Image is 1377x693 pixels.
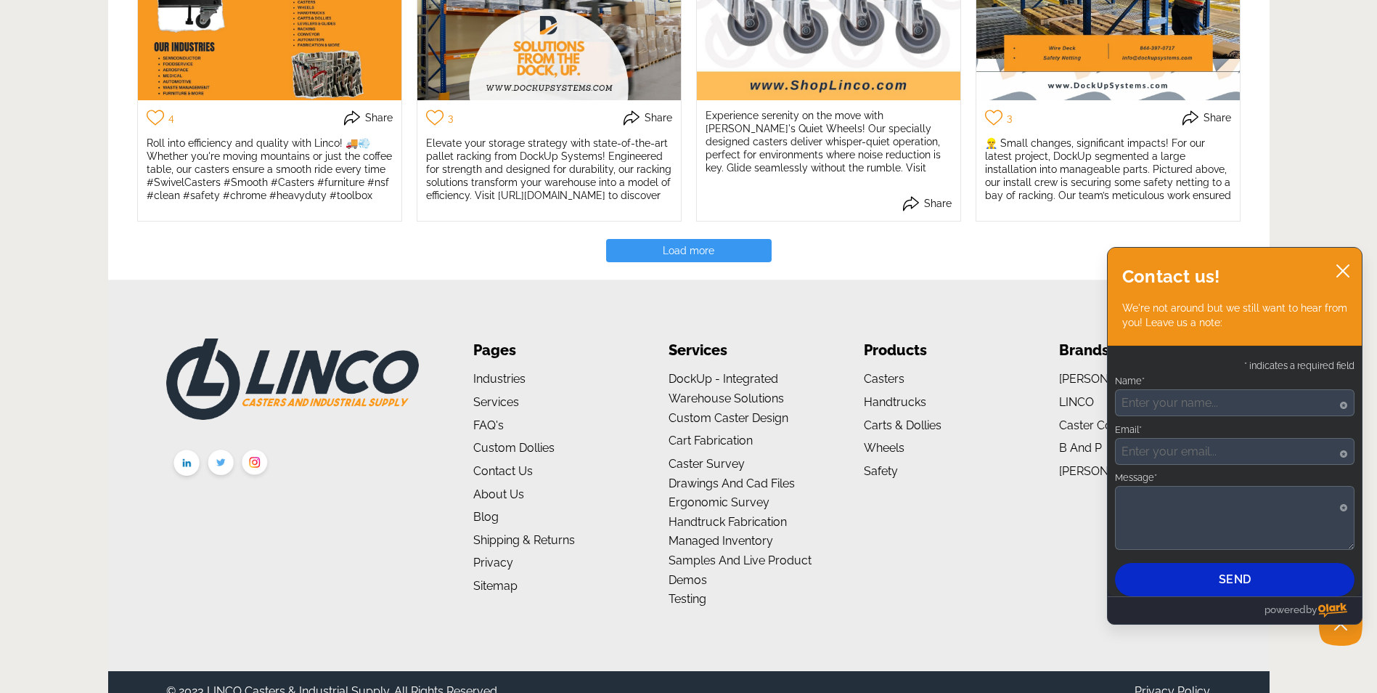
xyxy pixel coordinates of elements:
[1115,438,1354,465] input: Email
[1115,474,1354,484] label: Message*
[669,457,745,471] a: Caster Survey
[1059,418,1158,432] a: Caster Connection
[473,533,575,547] a: Shipping & Returns
[1059,395,1094,409] a: LINCO
[669,515,787,529] a: Handtruck Fabrication
[1059,441,1102,455] a: B and P
[706,165,952,177] a: Experience serenity on the move with [PERSON_NAME]'s Quiet Wheels! Our specially designed casters...
[1059,339,1211,362] li: Brands
[864,441,904,455] a: Wheels
[426,137,672,202] div: Elevate your storage strategy with state-of-the-art pallet racking from DockUp Systems! Engineere...
[1264,600,1306,619] span: powered
[1340,400,1347,407] span: Required field
[1340,502,1347,509] span: Required field
[1331,260,1354,283] button: close chatbox
[473,510,499,524] a: Blog
[669,411,788,425] a: Custom Caster Design
[864,395,926,409] a: Handtrucks
[473,579,518,593] a: Sitemap
[473,372,526,386] a: Industries
[166,339,419,420] img: LINCO CASTERS & INDUSTRIAL SUPPLY
[924,198,952,208] span: Share
[426,109,462,128] a: 3
[168,113,174,123] div: 4
[365,113,393,123] span: Share
[426,192,672,204] a: Elevate your storage strategy with state-of-the-art pallet racking from DockUp Systems! Engineere...
[669,477,795,490] a: Drawings and Cad Files
[706,109,952,174] div: Experience serenity on the move with [PERSON_NAME]'s Quiet Wheels! Our specially designed casters...
[1122,301,1347,331] p: We're not around but we still want to hear from you! Leave us a note:
[147,109,183,128] a: 4
[170,447,204,483] img: linkedin.png
[669,554,812,587] a: Samples and Live Product Demos
[1115,426,1354,435] label: Email*
[1340,448,1347,455] span: Required field
[669,339,820,362] li: Services
[864,418,941,432] a: Carts & Dollies
[1107,247,1362,625] div: olark chatbox
[669,434,753,447] a: Cart Fabrication
[864,339,1016,362] li: Products
[1115,486,1354,550] textarea: Message
[864,372,904,386] a: Casters
[669,495,769,509] a: Ergonomic Survey
[473,441,555,455] a: Custom Dollies
[669,592,706,606] a: Testing
[147,137,393,202] div: Roll into efficiency and quality with Linco! 🚚💨 Whether you're moving mountains or just the coffe...
[473,418,504,432] a: FAQ's
[147,192,393,204] a: Roll into efficiency and quality with Linco! 🚚💨 Whether you're moving mountains or just the coffe...
[669,534,773,548] a: Managed Inventory
[985,109,1021,128] a: 3
[473,395,519,409] a: Services
[985,137,1231,202] div: 👷‍♂️ Small changes, significant impacts! For our latest project, DockUp segmented a large install...
[1115,377,1354,386] label: Name*
[1007,113,1012,123] div: 3
[473,464,533,478] a: Contact Us
[1115,563,1354,596] button: Send
[1059,464,1151,478] a: [PERSON_NAME]
[1204,113,1231,123] span: Share
[864,464,898,478] a: Safety
[606,239,772,262] button: Load more posts
[473,339,625,362] li: Pages
[473,556,513,570] a: Privacy
[985,192,1231,204] a: 👷‍♂️ Small changes, significant impacts! For our latest project, DockUp segmented a large install...
[473,487,524,501] a: About us
[448,113,453,123] div: 3
[204,447,238,482] img: twitter.png
[645,113,672,123] span: Share
[1122,262,1219,291] h2: Contact us!
[1264,597,1362,624] a: Powered by Olark
[669,372,784,405] a: DockUp - Integrated Warehouse Solutions
[1115,389,1354,416] input: Name
[238,447,272,482] img: instagram.png
[1306,600,1317,619] span: by
[1059,372,1151,386] a: [PERSON_NAME]
[663,245,714,256] span: Load more
[1115,362,1354,372] p: * indicates a required field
